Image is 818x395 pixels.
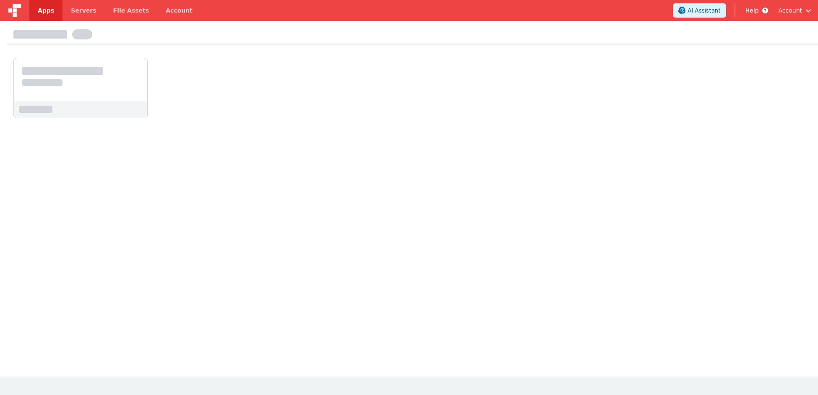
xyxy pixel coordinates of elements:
[778,6,811,15] button: Account
[71,6,96,15] span: Servers
[778,6,802,15] span: Account
[688,6,721,15] span: AI Assistant
[745,6,759,15] span: Help
[673,3,726,18] button: AI Assistant
[38,6,54,15] span: Apps
[113,6,149,15] span: File Assets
